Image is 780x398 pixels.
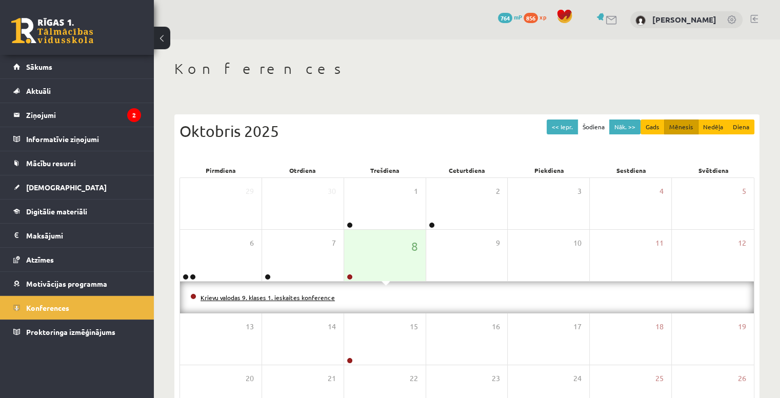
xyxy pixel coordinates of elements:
span: 5 [742,186,746,197]
div: Svētdiena [672,163,754,177]
span: 22 [410,373,418,384]
button: Nedēļa [698,120,728,134]
a: Rīgas 1. Tālmācības vidusskola [11,18,93,44]
span: 16 [491,321,499,332]
img: Viktorija Kuzņecova [635,15,646,26]
span: 30 [328,186,336,197]
span: 19 [738,321,746,332]
a: Digitālie materiāli [13,200,141,223]
a: Sākums [13,55,141,78]
span: Konferences [26,303,69,312]
span: 12 [738,237,746,249]
span: Aktuāli [26,86,51,95]
span: Motivācijas programma [26,279,107,288]
span: 29 [246,186,254,197]
span: 21 [328,373,336,384]
button: Mēnesis [664,120,698,134]
i: 2 [127,108,141,122]
div: Ceturtdiena [426,163,508,177]
h1: Konferences [174,60,759,77]
button: Šodiena [577,120,610,134]
span: 26 [738,373,746,384]
span: 15 [410,321,418,332]
span: 2 [495,186,499,197]
a: Krievu valodas 9. klases 1. ieskaites konference [201,293,335,302]
a: 856 xp [524,13,551,21]
a: Proktoringa izmēģinājums [13,320,141,344]
a: Maksājumi [13,224,141,247]
span: 3 [577,186,582,197]
legend: Ziņojumi [26,103,141,127]
button: Nāk. >> [609,120,641,134]
span: 856 [524,13,538,23]
a: Atzīmes [13,248,141,271]
span: 6 [250,237,254,249]
span: 4 [659,186,664,197]
div: Pirmdiena [179,163,262,177]
a: [DEMOGRAPHIC_DATA] [13,175,141,199]
a: Aktuāli [13,79,141,103]
div: Trešdiena [344,163,426,177]
a: 764 mP [498,13,522,21]
button: << Iepr. [547,120,578,134]
span: 17 [573,321,582,332]
span: Digitālie materiāli [26,207,87,216]
span: Mācību resursi [26,158,76,168]
span: 764 [498,13,512,23]
a: Informatīvie ziņojumi [13,127,141,151]
div: Sestdiena [590,163,672,177]
span: 7 [332,237,336,249]
span: Proktoringa izmēģinājums [26,327,115,336]
span: 23 [491,373,499,384]
a: Ziņojumi2 [13,103,141,127]
legend: Maksājumi [26,224,141,247]
span: 9 [495,237,499,249]
span: 1 [414,186,418,197]
button: Diena [728,120,754,134]
legend: Informatīvie ziņojumi [26,127,141,151]
div: Oktobris 2025 [179,120,754,143]
span: 13 [246,321,254,332]
div: Otrdiena [262,163,344,177]
a: Konferences [13,296,141,320]
span: [DEMOGRAPHIC_DATA] [26,183,107,192]
span: mP [514,13,522,21]
span: 24 [573,373,582,384]
span: xp [539,13,546,21]
span: 8 [411,237,418,255]
span: 10 [573,237,582,249]
a: Mācību resursi [13,151,141,175]
span: 20 [246,373,254,384]
span: 14 [328,321,336,332]
span: 18 [655,321,664,332]
button: Gads [641,120,665,134]
a: Motivācijas programma [13,272,141,295]
span: 11 [655,237,664,249]
span: Sākums [26,62,52,71]
a: [PERSON_NAME] [652,14,716,25]
span: Atzīmes [26,255,54,264]
div: Piekdiena [508,163,590,177]
span: 25 [655,373,664,384]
